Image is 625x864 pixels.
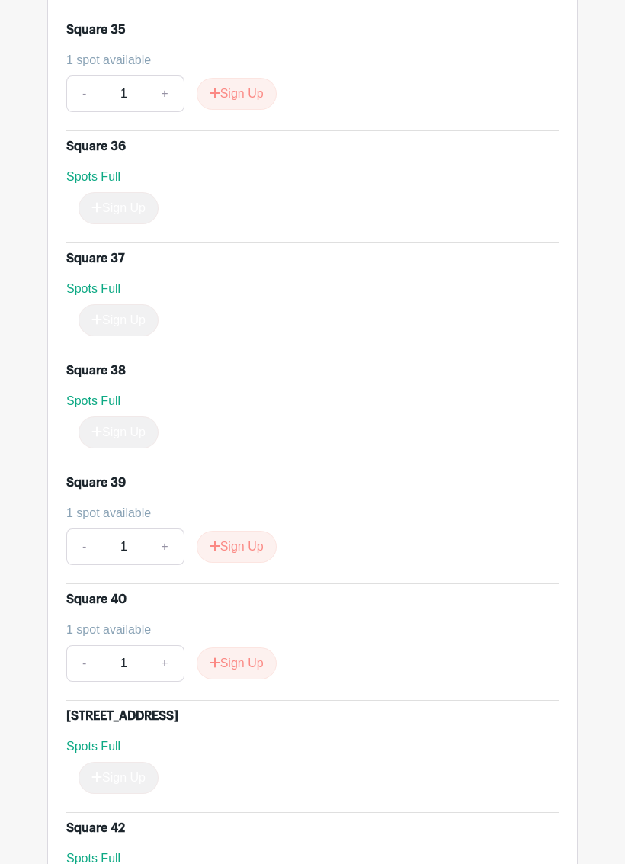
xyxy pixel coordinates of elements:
a: + [146,75,184,112]
span: Spots Full [66,740,120,753]
button: Sign Up [197,531,277,563]
span: Spots Full [66,170,120,183]
button: Sign Up [197,78,277,110]
a: - [66,528,101,565]
div: Square 40 [66,590,127,609]
div: Square 36 [66,137,126,156]
div: Square 38 [66,361,126,380]
div: Square 42 [66,819,125,837]
div: Square 39 [66,474,126,492]
span: Spots Full [66,282,120,295]
a: - [66,75,101,112]
a: + [146,528,184,565]
div: 1 spot available [66,51,546,69]
button: Sign Up [197,647,277,679]
a: + [146,645,184,682]
a: - [66,645,101,682]
div: 1 spot available [66,504,546,522]
div: [STREET_ADDRESS] [66,707,178,725]
div: Square 37 [66,249,125,268]
div: Square 35 [66,21,126,39]
span: Spots Full [66,394,120,407]
div: 1 spot available [66,621,546,639]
